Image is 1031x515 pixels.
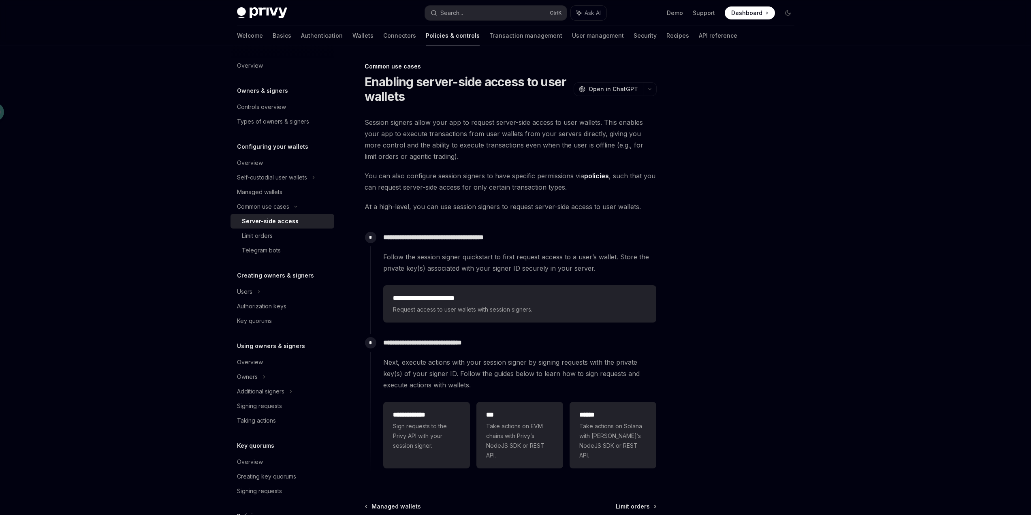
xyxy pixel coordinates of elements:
div: Overview [237,457,263,467]
h5: Key quorums [237,441,274,451]
h5: Using owners & signers [237,341,305,351]
a: Basics [273,26,291,45]
div: Self-custodial user wallets [237,173,307,182]
a: Limit orders [231,229,334,243]
span: At a high-level, you can use session signers to request server-side access to user wallets. [365,201,657,212]
a: Transaction management [489,26,562,45]
div: Telegram bots [242,246,281,255]
a: Signing requests [231,399,334,413]
a: Managed wallets [365,502,421,511]
a: ***Take actions on EVM chains with Privy’s NodeJS SDK or REST API. [476,402,563,468]
a: Key quorums [231,314,334,328]
span: You can also configure session signers to have specific permissions via , such that you can reque... [365,170,657,193]
a: Welcome [237,26,263,45]
div: Server-side access [242,216,299,226]
div: Taking actions [237,416,276,425]
span: Take actions on Solana with [PERSON_NAME]’s NodeJS SDK or REST API. [579,421,647,460]
button: Ask AI [571,6,606,20]
a: policies [584,172,609,180]
a: Overview [231,455,334,469]
a: Demo [667,9,683,17]
a: **** **** ***Sign requests to the Privy API with your session signer. [383,402,470,468]
span: Limit orders [616,502,650,511]
a: Connectors [383,26,416,45]
div: Types of owners & signers [237,117,309,126]
a: Wallets [352,26,374,45]
div: Authorization keys [237,301,286,311]
a: Limit orders [616,502,656,511]
a: Authentication [301,26,343,45]
h1: Enabling server-side access to user wallets [365,75,570,104]
a: User management [572,26,624,45]
div: Controls overview [237,102,286,112]
div: Managed wallets [237,187,282,197]
button: Toggle dark mode [781,6,794,19]
div: Signing requests [237,486,282,496]
div: Key quorums [237,316,272,326]
div: Overview [237,357,263,367]
span: Open in ChatGPT [589,85,638,93]
div: Overview [237,158,263,168]
span: Next, execute actions with your session signer by signing requests with the private key(s) of you... [383,357,656,391]
button: Search...CtrlK [425,6,567,20]
div: Signing requests [237,401,282,411]
div: Users [237,287,252,297]
a: Telegram bots [231,243,334,258]
a: API reference [699,26,737,45]
div: Overview [237,61,263,71]
a: Support [693,9,715,17]
span: Ask AI [585,9,601,17]
a: Overview [231,58,334,73]
a: Security [634,26,657,45]
span: Request access to user wallets with session signers. [393,305,647,314]
a: Taking actions [231,413,334,428]
a: Controls overview [231,100,334,114]
a: Overview [231,156,334,170]
h5: Creating owners & signers [237,271,314,280]
a: Signing requests [231,484,334,498]
div: Owners [237,372,258,382]
div: Creating key quorums [237,472,296,481]
span: Session signers allow your app to request server-side access to user wallets. This enables your a... [365,117,657,162]
div: Search... [440,8,463,18]
div: Common use cases [237,202,289,212]
a: Types of owners & signers [231,114,334,129]
span: Sign requests to the Privy API with your session signer. [393,421,460,451]
a: Dashboard [725,6,775,19]
span: Managed wallets [371,502,421,511]
h5: Owners & signers [237,86,288,96]
a: Overview [231,355,334,370]
span: Ctrl K [550,10,562,16]
div: Additional signers [237,387,284,396]
a: Policies & controls [426,26,480,45]
span: Follow the session signer quickstart to first request access to a user’s wallet. Store the privat... [383,251,656,274]
div: Common use cases [365,62,657,71]
span: Take actions on EVM chains with Privy’s NodeJS SDK or REST API. [486,421,553,460]
button: Open in ChatGPT [574,82,643,96]
a: **** *Take actions on Solana with [PERSON_NAME]’s NodeJS SDK or REST API. [570,402,656,468]
a: Creating key quorums [231,469,334,484]
a: Recipes [666,26,689,45]
h5: Configuring your wallets [237,142,308,152]
a: Server-side access [231,214,334,229]
img: dark logo [237,7,287,19]
a: Managed wallets [231,185,334,199]
div: Limit orders [242,231,273,241]
a: Authorization keys [231,299,334,314]
span: Dashboard [731,9,762,17]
